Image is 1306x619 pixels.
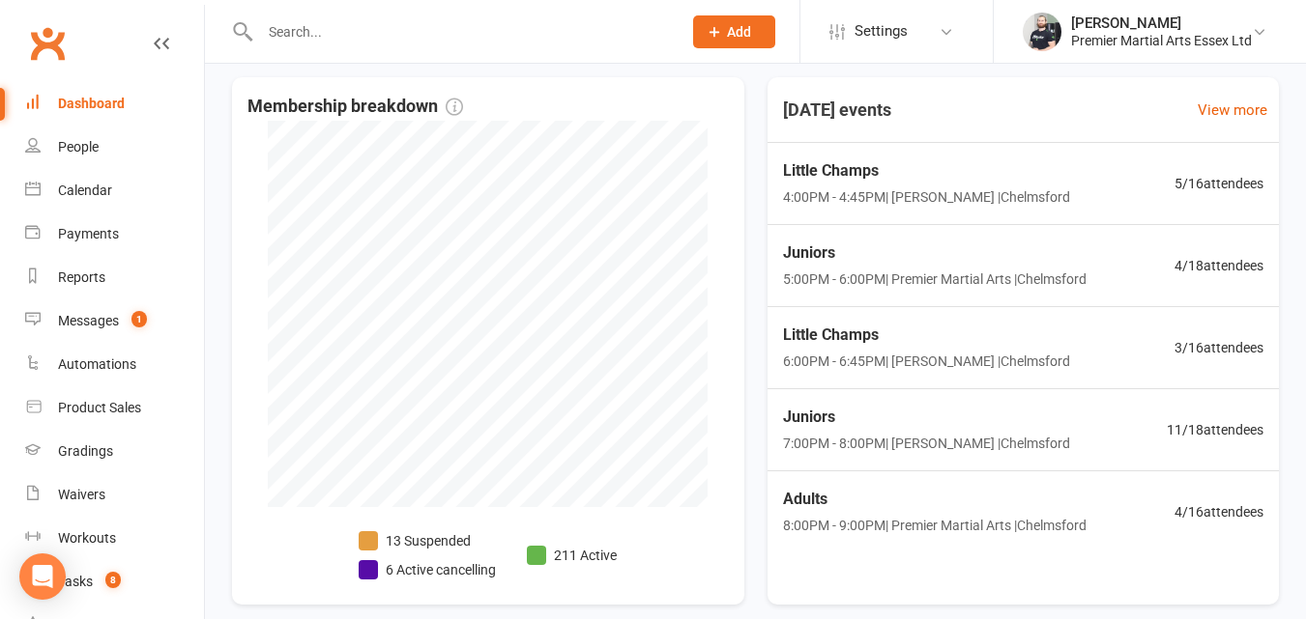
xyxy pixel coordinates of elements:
div: Messages [58,313,119,328]
a: Automations [25,343,204,386]
span: 4 / 18 attendees [1175,255,1263,276]
li: 211 Active [527,545,617,566]
div: Dashboard [58,96,125,111]
div: Product Sales [58,400,141,415]
span: 4 / 16 attendees [1175,501,1263,522]
span: 3 / 16 attendees [1175,337,1263,358]
li: 6 Active cancelling [359,559,496,580]
span: Adults [783,487,1087,512]
a: Payments [25,212,204,256]
span: Add [727,24,751,40]
div: Workouts [58,530,116,546]
span: 11 / 18 attendees [1167,419,1263,440]
div: People [58,139,99,155]
div: Payments [58,226,119,241]
div: Tasks [58,574,93,589]
a: Product Sales [25,386,204,430]
span: Juniors [783,405,1070,430]
span: Settings [855,10,908,53]
span: 5:00PM - 6:00PM | Premier Martial Arts | Chelmsford [783,268,1087,290]
span: Little Champs [783,158,1070,183]
span: 4:00PM - 4:45PM | [PERSON_NAME] | Chelmsford [783,186,1070,208]
a: Dashboard [25,82,204,126]
span: 7:00PM - 8:00PM | [PERSON_NAME] | Chelmsford [783,433,1070,454]
a: People [25,126,204,169]
div: Waivers [58,487,105,502]
input: Search... [254,18,668,45]
a: Gradings [25,430,204,473]
a: Clubworx [23,19,72,68]
img: thumb_image1616261423.png [1023,13,1061,51]
span: 1 [131,311,147,327]
div: Calendar [58,183,112,198]
span: Little Champs [783,323,1070,348]
span: 8 [105,572,121,588]
button: Add [693,15,775,48]
a: Waivers [25,473,204,517]
a: Tasks 8 [25,560,204,604]
a: View more [1198,98,1267,122]
h3: [DATE] events [768,93,907,127]
div: Reports [58,269,105,285]
span: Juniors [783,240,1087,266]
span: 8:00PM - 9:00PM | Premier Martial Arts | Chelmsford [783,515,1087,536]
a: Reports [25,256,204,299]
div: Open Intercom Messenger [19,553,66,600]
span: Membership breakdown [247,93,463,121]
li: 13 Suspended [359,530,496,551]
a: Messages 1 [25,299,204,343]
div: Automations [58,356,136,372]
span: 6:00PM - 6:45PM | [PERSON_NAME] | Chelmsford [783,351,1070,372]
div: [PERSON_NAME] [1071,14,1252,32]
span: 5 / 16 attendees [1175,173,1263,194]
div: Gradings [58,443,113,459]
a: Calendar [25,169,204,212]
div: Premier Martial Arts Essex Ltd [1071,32,1252,49]
a: Workouts [25,517,204,560]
